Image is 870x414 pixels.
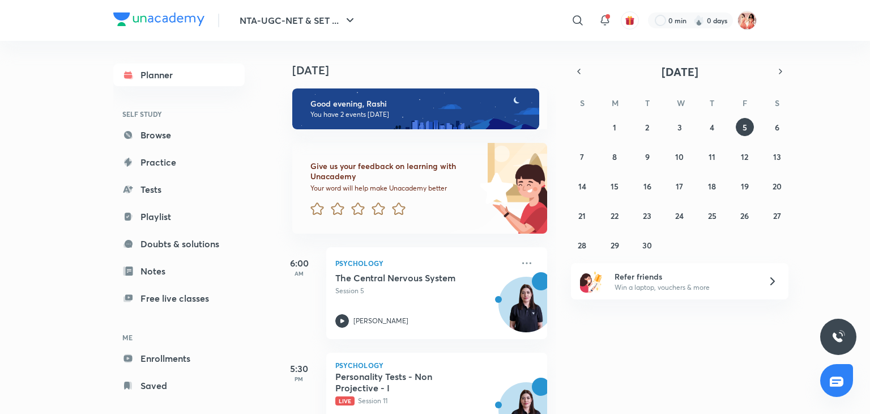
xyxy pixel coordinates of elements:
[611,181,619,192] abbr: September 15, 2025
[768,206,786,225] button: September 27, 2025
[612,98,619,108] abbr: Monday
[638,118,656,136] button: September 2, 2025
[276,256,322,270] h5: 6:00
[605,177,624,195] button: September 15, 2025
[580,151,584,162] abbr: September 7, 2025
[113,347,245,370] a: Enrollments
[276,375,322,382] p: PM
[113,233,245,255] a: Doubts & solutions
[441,143,547,234] img: feedback_image
[773,210,781,221] abbr: September 27, 2025
[775,122,779,133] abbr: September 6, 2025
[675,151,684,162] abbr: September 10, 2025
[703,177,721,195] button: September 18, 2025
[310,99,529,109] h6: Good evening, Rashi
[113,374,245,397] a: Saved
[708,181,716,192] abbr: September 18, 2025
[578,181,586,192] abbr: September 14, 2025
[775,98,779,108] abbr: Saturday
[703,118,721,136] button: September 4, 2025
[643,181,651,192] abbr: September 16, 2025
[768,177,786,195] button: September 20, 2025
[292,64,558,77] h4: [DATE]
[737,11,757,30] img: Rashi Gupta
[605,147,624,166] button: September 8, 2025
[741,181,749,192] abbr: September 19, 2025
[710,122,714,133] abbr: September 4, 2025
[638,177,656,195] button: September 16, 2025
[335,272,476,284] h5: The Central Nervous System
[113,328,245,347] h6: ME
[709,151,715,162] abbr: September 11, 2025
[677,122,682,133] abbr: September 3, 2025
[645,98,650,108] abbr: Tuesday
[643,210,651,221] abbr: September 23, 2025
[113,64,245,86] a: Planner
[693,15,705,26] img: streak
[499,283,553,337] img: Avatar
[310,110,529,119] p: You have 2 events [DATE]
[335,371,476,394] h5: Personality Tests - Non Projective - I
[677,98,685,108] abbr: Wednesday
[671,147,689,166] button: September 10, 2025
[113,124,245,146] a: Browse
[638,147,656,166] button: September 9, 2025
[741,151,748,162] abbr: September 12, 2025
[703,147,721,166] button: September 11, 2025
[113,287,245,310] a: Free live classes
[310,161,476,181] h6: Give us your feedback on learning with Unacademy
[645,122,649,133] abbr: September 2, 2025
[611,240,619,251] abbr: September 29, 2025
[580,98,585,108] abbr: Sunday
[335,396,355,405] span: Live
[587,64,773,79] button: [DATE]
[605,118,624,136] button: September 1, 2025
[773,151,781,162] abbr: September 13, 2025
[710,98,714,108] abbr: Thursday
[743,122,747,133] abbr: September 5, 2025
[638,206,656,225] button: September 23, 2025
[276,362,322,375] h5: 5:30
[615,271,754,282] h6: Refer friends
[736,118,754,136] button: September 5, 2025
[703,206,721,225] button: September 25, 2025
[113,104,245,124] h6: SELF STUDY
[625,15,635,26] img: avatar
[773,181,782,192] abbr: September 20, 2025
[573,236,591,254] button: September 28, 2025
[113,178,245,201] a: Tests
[613,122,616,133] abbr: September 1, 2025
[743,98,747,108] abbr: Friday
[611,210,619,221] abbr: September 22, 2025
[113,12,204,29] a: Company Logo
[605,206,624,225] button: September 22, 2025
[831,330,845,344] img: ttu
[740,210,749,221] abbr: September 26, 2025
[671,118,689,136] button: September 3, 2025
[113,151,245,174] a: Practice
[335,396,513,406] p: Session 11
[642,240,652,251] abbr: September 30, 2025
[335,286,513,296] p: Session 5
[335,256,513,270] p: Psychology
[768,118,786,136] button: September 6, 2025
[335,362,538,369] p: Psychology
[233,9,364,32] button: NTA-UGC-NET & SET ...
[578,240,586,251] abbr: September 28, 2025
[671,177,689,195] button: September 17, 2025
[645,151,650,162] abbr: September 9, 2025
[573,147,591,166] button: September 7, 2025
[736,147,754,166] button: September 12, 2025
[573,177,591,195] button: September 14, 2025
[580,270,603,293] img: referral
[113,260,245,282] a: Notes
[353,316,408,326] p: [PERSON_NAME]
[736,206,754,225] button: September 26, 2025
[621,11,639,29] button: avatar
[113,12,204,26] img: Company Logo
[708,210,717,221] abbr: September 25, 2025
[768,147,786,166] button: September 13, 2025
[662,64,698,79] span: [DATE]
[310,184,476,193] p: Your word will help make Unacademy better
[276,270,322,277] p: AM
